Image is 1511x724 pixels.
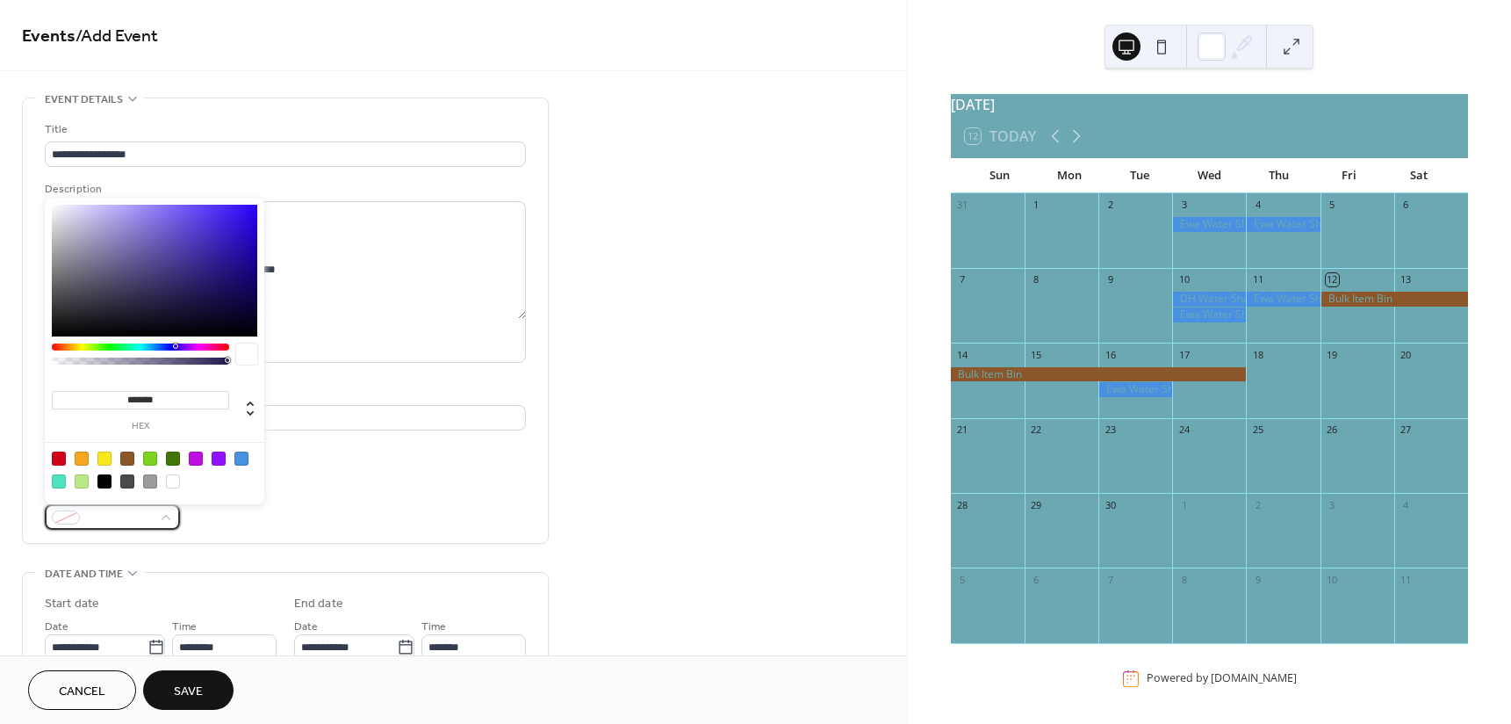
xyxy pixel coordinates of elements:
div: #D0021B [52,452,66,466]
div: Description [45,180,522,199]
div: Wed [1174,158,1244,193]
div: Tue [1104,158,1175,193]
div: #BD10E0 [189,452,203,466]
div: Sun [965,158,1035,193]
div: 29 [1030,498,1043,511]
div: 7 [956,273,969,286]
div: 5 [1326,199,1339,212]
div: 9 [1251,573,1264,586]
div: Mon [1034,158,1104,193]
div: 11 [1399,573,1413,586]
div: Bulk Item Bin [1320,292,1468,307]
div: 9 [1104,273,1117,286]
div: #4A90E2 [234,452,248,466]
div: 24 [1177,424,1191,437]
div: [DATE] [951,94,1468,115]
div: #50E3C2 [52,474,66,489]
div: 22 [1030,424,1043,437]
div: 17 [1177,348,1191,361]
div: 27 [1399,424,1413,437]
div: 23 [1104,424,1117,437]
div: #FFFFFF [166,474,180,489]
a: Events [22,19,76,54]
div: Sat [1384,158,1454,193]
div: 25 [1251,424,1264,437]
span: Date and time [45,565,123,583]
div: 10 [1326,573,1339,586]
div: #F5A623 [75,452,89,466]
div: Ewa Water Shutdown [1098,382,1172,397]
div: 2 [1251,498,1264,511]
div: Fri [1314,158,1385,193]
div: 14 [956,348,969,361]
div: #9013FE [212,452,226,466]
div: #000000 [97,474,112,489]
div: 1 [1030,199,1043,212]
div: 13 [1399,273,1413,286]
div: DH Water Shutdown [1172,292,1246,307]
div: 18 [1251,348,1264,361]
span: Time [172,618,197,636]
div: 21 [956,424,969,437]
span: Date [45,618,68,636]
div: 4 [1399,498,1413,511]
div: #417505 [166,452,180,466]
div: 6 [1030,573,1043,586]
div: Thu [1244,158,1314,193]
div: 15 [1030,348,1043,361]
div: 20 [1399,348,1413,361]
div: 4 [1251,199,1264,212]
div: Ewa Water Shutdown [1172,308,1246,322]
div: 7 [1104,573,1117,586]
div: Location [45,384,522,402]
div: #F8E71C [97,452,112,466]
div: #7ED321 [143,452,157,466]
div: 3 [1326,498,1339,511]
div: Ewa Water Shutdown [1246,217,1320,232]
div: 16 [1104,348,1117,361]
div: 26 [1326,424,1339,437]
button: Save [143,670,234,710]
div: Ewa Water Shutdown [1246,292,1320,307]
span: Event details [45,90,123,109]
button: Cancel [28,670,136,710]
div: 12 [1326,273,1339,286]
a: [DOMAIN_NAME] [1211,671,1297,686]
div: 28 [956,498,969,511]
div: Bulk Item Bin [951,367,1247,382]
div: 8 [1030,273,1043,286]
div: Title [45,120,522,139]
div: 8 [1177,573,1191,586]
div: End date [294,595,343,613]
span: Cancel [59,683,105,701]
span: Save [174,683,203,701]
div: #9B9B9B [143,474,157,489]
div: 1 [1177,498,1191,511]
div: 2 [1104,199,1117,212]
div: 10 [1177,273,1191,286]
div: #8B572A [120,452,134,466]
div: 3 [1177,199,1191,212]
div: 30 [1104,498,1117,511]
span: / Add Event [76,19,158,54]
div: 6 [1399,199,1413,212]
div: 19 [1326,348,1339,361]
span: Time [421,618,446,636]
div: #B8E986 [75,474,89,489]
div: Ewa Water Shutdown [1172,217,1246,232]
div: #4A4A4A [120,474,134,489]
label: hex [52,422,229,431]
div: Powered by [1147,671,1297,686]
div: 31 [956,199,969,212]
div: Start date [45,595,99,613]
span: Date [294,618,318,636]
div: 5 [956,573,969,586]
div: 11 [1251,273,1264,286]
